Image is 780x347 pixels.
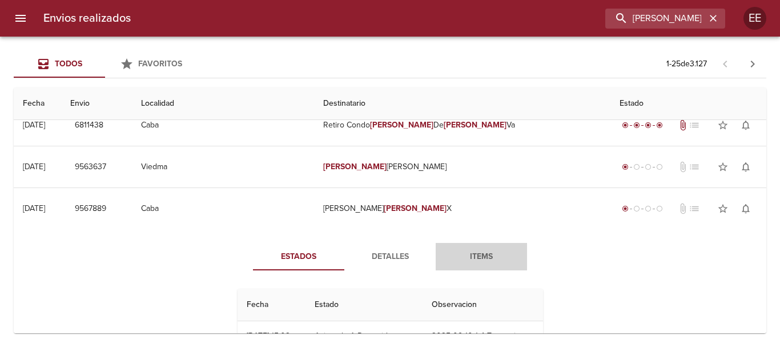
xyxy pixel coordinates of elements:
span: radio_button_checked [622,122,629,129]
td: Caba [132,105,314,146]
div: [DATE] [23,120,45,130]
div: Tabs Envios [14,50,196,78]
div: Entregado [620,119,665,131]
td: [PERSON_NAME] X [314,188,611,229]
span: Items [443,250,520,264]
span: radio_button_unchecked [633,205,640,212]
span: notifications_none [740,119,751,131]
span: radio_button_checked [633,122,640,129]
span: radio_button_checked [622,163,629,170]
th: Envio [61,87,131,120]
span: radio_button_unchecked [656,163,663,170]
button: 9563637 [70,157,111,178]
button: Activar notificaciones [734,114,757,137]
button: menu [7,5,34,32]
td: Retiro Condo De Va [314,105,611,146]
span: star_border [717,119,729,131]
span: Tiene documentos adjuntos [677,119,689,131]
em: [PERSON_NAME] [444,120,507,130]
th: Estado [305,289,423,321]
div: Generado [620,161,665,173]
button: Agregar a favoritos [711,114,734,137]
td: [PERSON_NAME] [314,146,611,188]
div: [DATE] [23,204,45,213]
input: buscar [605,9,706,29]
span: 9563637 [75,160,106,174]
div: Abrir información de usuario [743,7,766,30]
button: Agregar a favoritos [711,197,734,220]
span: radio_button_checked [645,122,652,129]
span: radio_button_unchecked [645,205,652,212]
button: 9567889 [70,198,111,220]
h6: Envios realizados [43,9,131,27]
div: EE [743,7,766,30]
span: No tiene documentos adjuntos [677,161,689,173]
span: star_border [717,203,729,214]
td: Viedma [132,146,314,188]
span: radio_button_unchecked [645,163,652,170]
button: Activar notificaciones [734,197,757,220]
th: Observacion [423,289,542,321]
span: No tiene pedido asociado [689,161,700,173]
span: 9567889 [75,202,106,216]
th: Fecha [14,87,61,120]
span: No tiene documentos adjuntos [677,203,689,214]
span: Todos [55,59,82,69]
span: Pagina anterior [711,58,739,69]
th: Estado [610,87,766,120]
em: [PERSON_NAME] [370,120,433,130]
span: Favoritos [138,59,182,69]
span: 6811438 [75,118,103,133]
span: No tiene pedido asociado [689,119,700,131]
p: 1 - 25 de 3.127 [666,58,707,70]
th: Destinatario [314,87,611,120]
th: Fecha [238,289,306,321]
div: [DATE] [23,162,45,171]
td: Caba [132,188,314,229]
th: Localidad [132,87,314,120]
span: radio_button_checked [622,205,629,212]
span: radio_button_unchecked [633,163,640,170]
em: [PERSON_NAME] [384,204,447,213]
span: notifications_none [740,161,751,173]
span: notifications_none [740,203,751,214]
span: Estados [260,250,337,264]
em: [PERSON_NAME] [323,162,387,171]
span: radio_button_unchecked [656,205,663,212]
div: [DATE] 15:02 [247,331,290,341]
div: Tabs detalle de guia [253,243,527,270]
button: Agregar a favoritos [711,155,734,178]
button: 6811438 [70,115,108,136]
span: radio_button_checked [656,122,663,129]
span: Detalles [351,250,429,264]
span: star_border [717,161,729,173]
span: No tiene pedido asociado [689,203,700,214]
